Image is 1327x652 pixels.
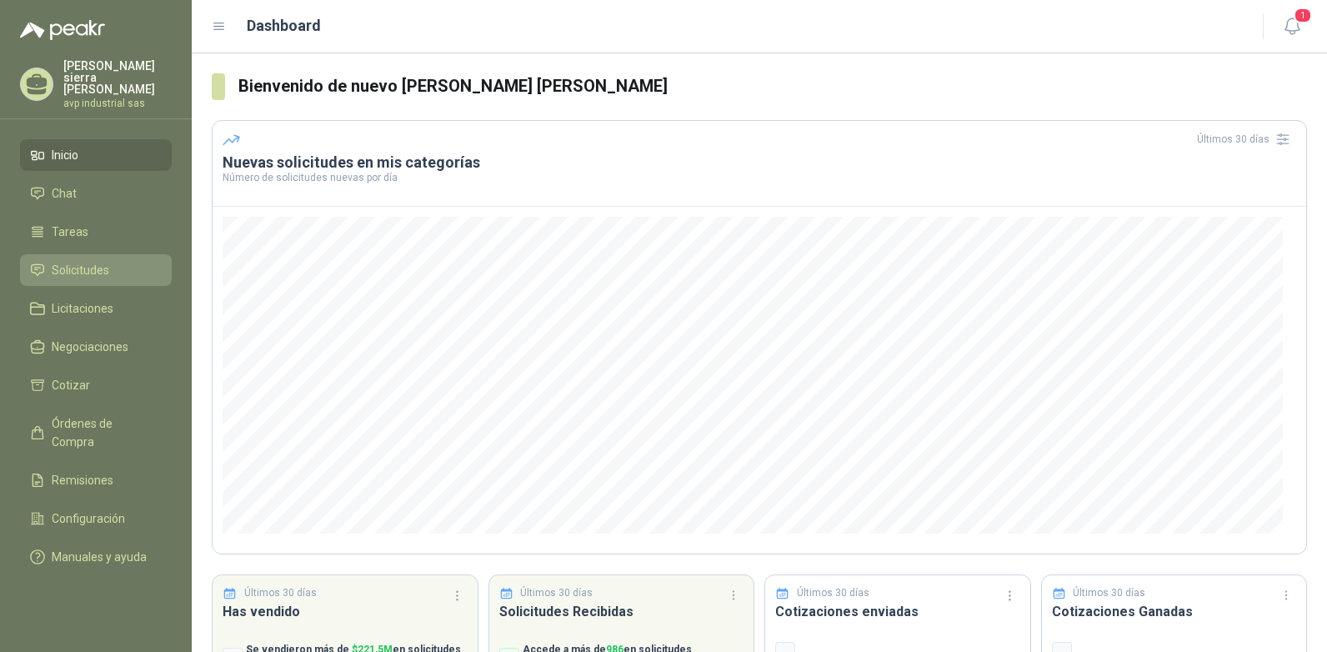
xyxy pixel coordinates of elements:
[1073,585,1145,601] p: Últimos 30 días
[52,299,113,318] span: Licitaciones
[52,376,90,394] span: Cotizar
[238,73,1307,99] h3: Bienvenido de nuevo [PERSON_NAME] [PERSON_NAME]
[52,184,77,203] span: Chat
[1277,12,1307,42] button: 1
[1197,126,1296,153] div: Últimos 30 días
[63,60,172,95] p: [PERSON_NAME] sierra [PERSON_NAME]
[52,338,128,356] span: Negociaciones
[499,601,744,622] h3: Solicitudes Recibidas
[520,585,593,601] p: Últimos 30 días
[1294,8,1312,23] span: 1
[20,464,172,496] a: Remisiones
[223,173,1296,183] p: Número de solicitudes nuevas por día
[52,548,147,566] span: Manuales y ayuda
[52,414,156,451] span: Órdenes de Compra
[1052,601,1297,622] h3: Cotizaciones Ganadas
[52,471,113,489] span: Remisiones
[20,139,172,171] a: Inicio
[52,146,78,164] span: Inicio
[244,585,317,601] p: Últimos 30 días
[20,503,172,534] a: Configuración
[20,331,172,363] a: Negociaciones
[52,223,88,241] span: Tareas
[20,369,172,401] a: Cotizar
[775,601,1020,622] h3: Cotizaciones enviadas
[52,509,125,528] span: Configuración
[20,254,172,286] a: Solicitudes
[20,178,172,209] a: Chat
[20,293,172,324] a: Licitaciones
[797,585,869,601] p: Últimos 30 días
[63,98,172,108] p: avp industrial sas
[20,20,105,40] img: Logo peakr
[52,261,109,279] span: Solicitudes
[20,541,172,573] a: Manuales y ayuda
[20,216,172,248] a: Tareas
[247,14,321,38] h1: Dashboard
[223,601,468,622] h3: Has vendido
[223,153,1296,173] h3: Nuevas solicitudes en mis categorías
[20,408,172,458] a: Órdenes de Compra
